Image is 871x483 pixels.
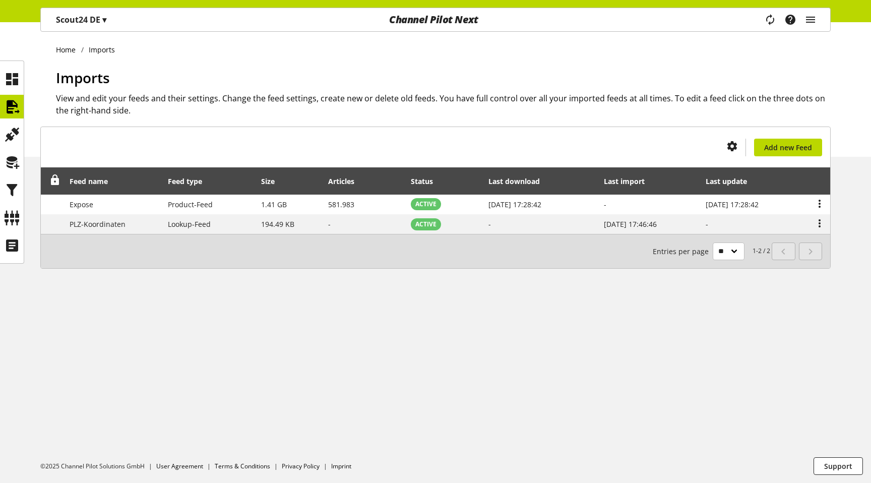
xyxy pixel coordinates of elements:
[50,175,60,186] span: Unlock to reorder rows
[604,219,657,229] span: [DATE] 17:46:46
[328,176,364,187] div: Articles
[168,200,213,209] span: Product-Feed
[488,200,541,209] span: [DATE] 17:28:42
[282,462,320,470] a: Privacy Policy
[328,219,331,229] span: -
[824,461,852,471] span: Support
[168,219,211,229] span: Lookup-Feed
[261,219,294,229] span: 194.49 KB
[706,176,757,187] div: Last update
[706,219,708,229] span: -
[488,176,550,187] div: Last download
[56,14,106,26] p: Scout24 DE
[102,14,106,25] span: ▾
[56,68,110,87] span: Imports
[706,200,759,209] span: [DATE] 17:28:42
[411,176,443,187] div: Status
[40,8,831,32] nav: main navigation
[168,176,212,187] div: Feed type
[46,175,60,188] div: Unlock to reorder rows
[764,142,812,153] span: Add new Feed
[70,176,118,187] div: Feed name
[488,219,491,229] span: -
[328,200,354,209] span: 581.983
[70,200,93,209] span: Expose
[653,243,770,260] small: 1-2 / 2
[415,220,437,229] span: ACTIVE
[261,176,285,187] div: Size
[814,457,863,475] button: Support
[70,219,126,229] span: PLZ-Koordinaten
[604,200,606,209] span: -
[156,462,203,470] a: User Agreement
[653,246,713,257] span: Entries per page
[415,200,437,209] span: ACTIVE
[754,139,822,156] a: Add new Feed
[261,200,287,209] span: 1.41 GB
[56,92,831,116] h2: View and edit your feeds and their settings. Change the feed settings, create new or delete old f...
[331,462,351,470] a: Imprint
[40,462,156,471] li: ©2025 Channel Pilot Solutions GmbH
[604,176,655,187] div: Last import
[215,462,270,470] a: Terms & Conditions
[56,44,81,55] a: Home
